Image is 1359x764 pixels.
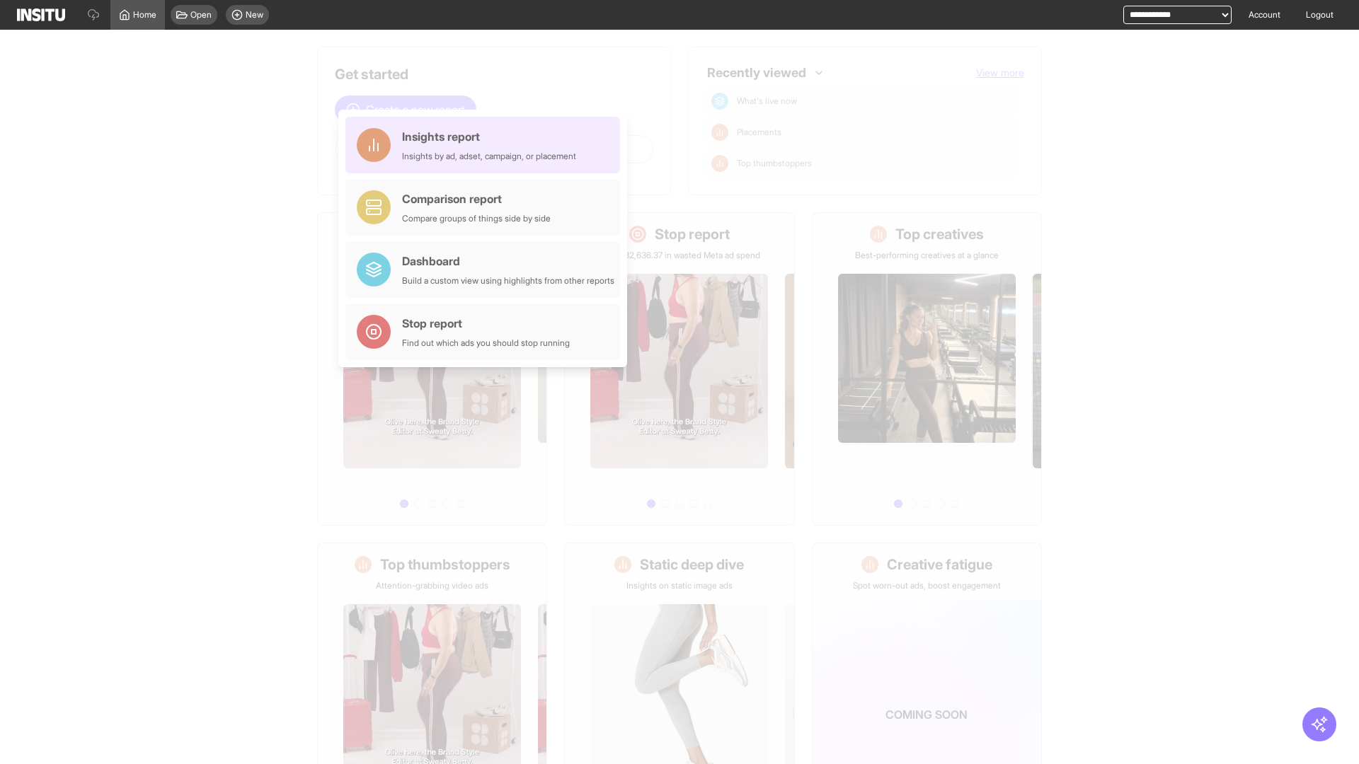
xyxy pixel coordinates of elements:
[17,8,65,21] img: Logo
[402,275,614,286] div: Build a custom view using highlights from other reports
[402,253,614,270] div: Dashboard
[402,151,576,162] div: Insights by ad, adset, campaign, or placement
[246,9,263,21] span: New
[190,9,212,21] span: Open
[402,213,551,224] div: Compare groups of things side by side
[133,9,156,21] span: Home
[402,190,551,207] div: Comparison report
[402,315,570,332] div: Stop report
[402,337,570,349] div: Find out which ads you should stop running
[402,128,576,145] div: Insights report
